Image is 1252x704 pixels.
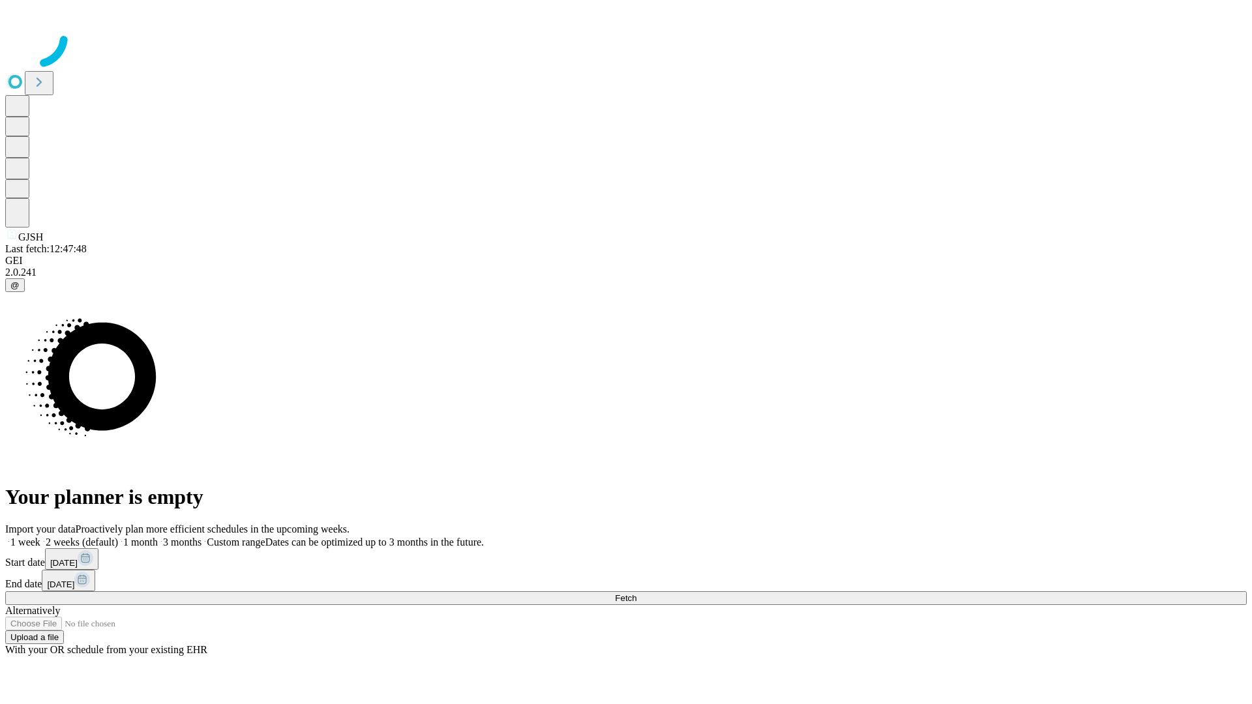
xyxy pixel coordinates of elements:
[42,570,95,591] button: [DATE]
[5,523,76,535] span: Import your data
[5,255,1247,267] div: GEI
[47,579,74,589] span: [DATE]
[5,570,1247,591] div: End date
[163,536,201,548] span: 3 months
[5,548,1247,570] div: Start date
[10,280,20,290] span: @
[5,591,1247,605] button: Fetch
[5,605,60,616] span: Alternatively
[123,536,158,548] span: 1 month
[50,558,78,568] span: [DATE]
[18,231,43,242] span: GJSH
[5,485,1247,509] h1: Your planner is empty
[45,548,98,570] button: [DATE]
[5,267,1247,278] div: 2.0.241
[207,536,265,548] span: Custom range
[265,536,484,548] span: Dates can be optimized up to 3 months in the future.
[46,536,118,548] span: 2 weeks (default)
[5,278,25,292] button: @
[10,536,40,548] span: 1 week
[5,630,64,644] button: Upload a file
[5,644,207,655] span: With your OR schedule from your existing EHR
[615,593,636,603] span: Fetch
[5,243,87,254] span: Last fetch: 12:47:48
[76,523,350,535] span: Proactively plan more efficient schedules in the upcoming weeks.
